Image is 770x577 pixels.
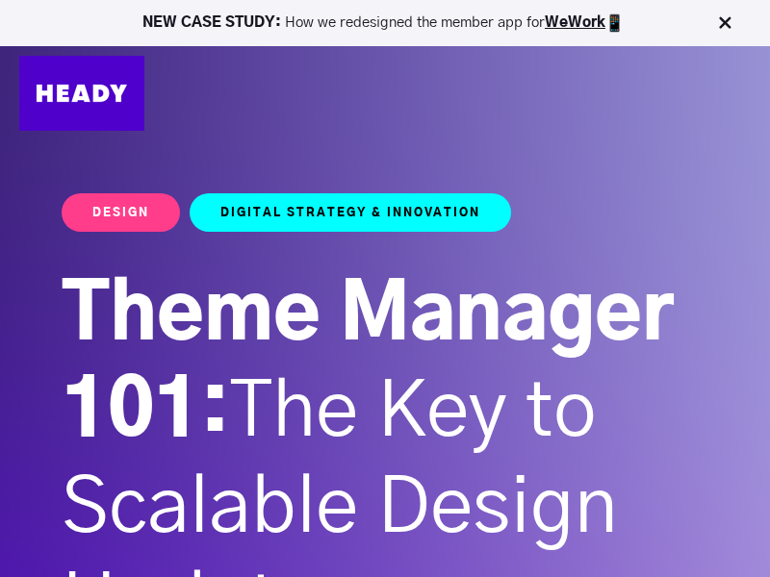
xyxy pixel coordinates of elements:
a: WeWork [545,15,605,30]
strong: NEW CASE STUDY: [142,15,285,30]
a: Digital Strategy & Innovation [190,193,511,232]
a: Design [62,193,180,232]
img: Heady_Logo_Web-01 (1) [19,56,144,131]
img: app emoji [605,13,625,33]
div: Navigation Menu [164,75,751,112]
img: Close Bar [715,13,734,33]
p: How we redesigned the member app for [9,13,761,33]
